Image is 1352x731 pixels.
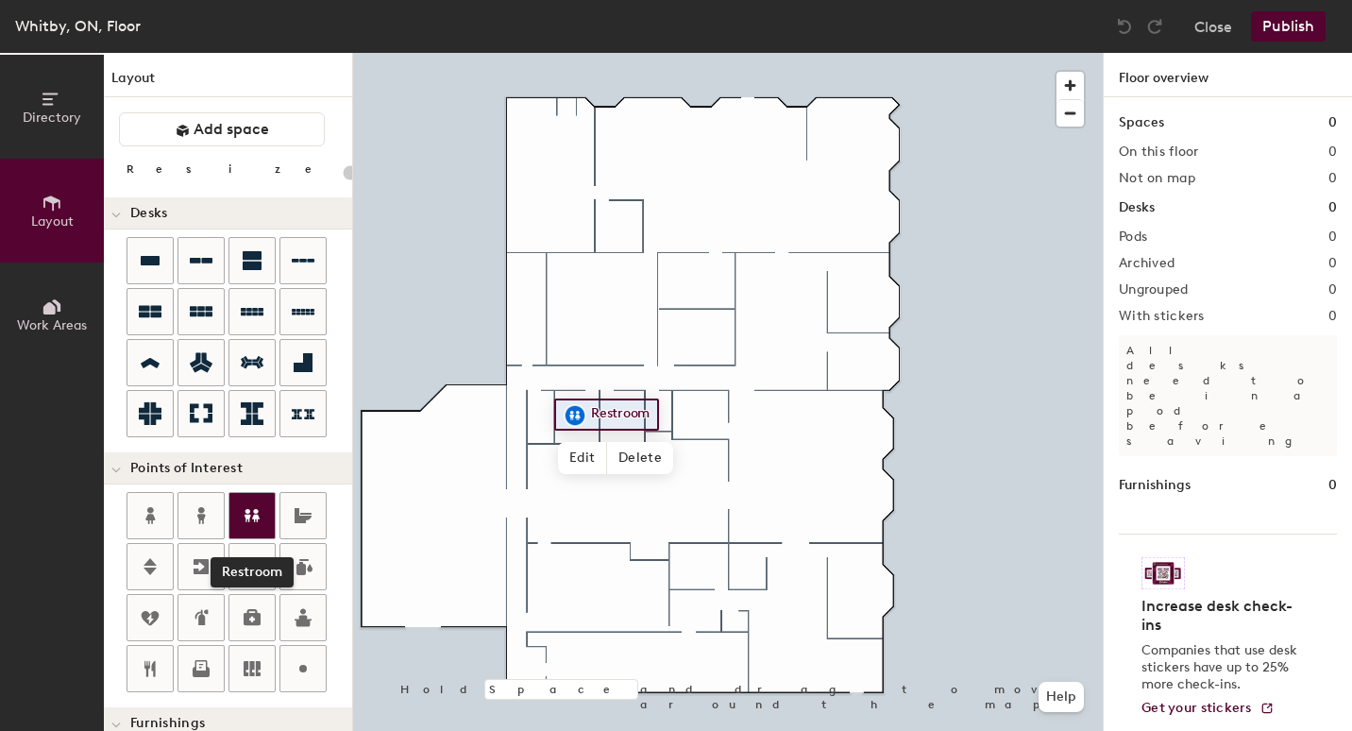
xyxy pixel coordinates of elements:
h1: Floor overview [1104,53,1352,97]
span: Delete [607,442,673,474]
h1: 0 [1328,475,1337,496]
h2: 0 [1328,256,1337,271]
img: Redo [1145,17,1164,36]
h1: Desks [1119,197,1155,218]
h2: On this floor [1119,144,1199,160]
img: Undo [1115,17,1134,36]
a: Get your stickers [1141,701,1275,717]
span: Furnishings [130,716,205,731]
button: Help [1039,682,1084,712]
h2: Ungrouped [1119,282,1189,297]
h2: Archived [1119,256,1175,271]
h1: Spaces [1119,112,1164,133]
button: Add space [119,112,325,146]
p: Companies that use desk stickers have up to 25% more check-ins. [1141,642,1303,693]
span: Points of Interest [130,461,243,476]
h2: Not on map [1119,171,1195,186]
img: Sticker logo [1141,557,1185,589]
button: Publish [1251,11,1326,42]
h2: Pods [1119,229,1147,245]
h2: With stickers [1119,309,1205,324]
span: Work Areas [17,317,87,333]
span: Get your stickers [1141,700,1252,716]
span: Add space [194,120,269,139]
h1: Furnishings [1119,475,1191,496]
span: Directory [23,110,81,126]
h2: 0 [1328,282,1337,297]
span: Desks [130,206,167,221]
button: Restroom [228,492,276,539]
div: Whitby, ON, Floor [15,14,141,38]
h2: 0 [1328,144,1337,160]
button: Close [1194,11,1232,42]
h4: Increase desk check-ins [1141,597,1303,635]
p: All desks need to be in a pod before saving [1119,335,1337,456]
h1: 0 [1328,197,1337,218]
h1: Layout [104,68,352,97]
h2: 0 [1328,171,1337,186]
h2: 0 [1328,229,1337,245]
div: Resize [127,161,335,177]
h1: 0 [1328,112,1337,133]
span: Edit [558,442,607,474]
span: Layout [31,213,74,229]
h2: 0 [1328,309,1337,324]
